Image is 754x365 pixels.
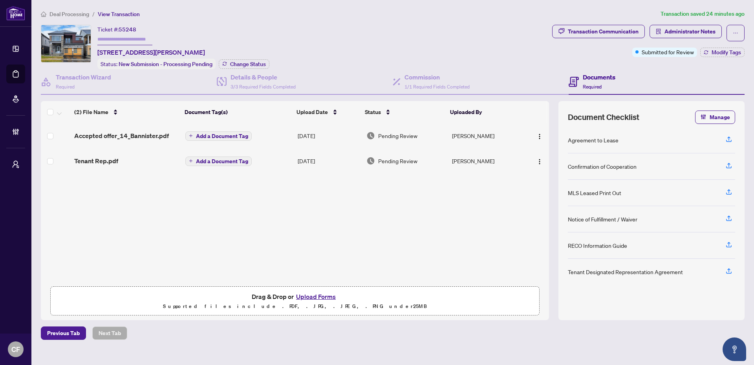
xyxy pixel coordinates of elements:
[56,84,75,90] span: Required
[700,48,745,57] button: Modify Tags
[74,131,169,140] span: Accepted offer_14_Bannister.pdf
[49,11,89,18] span: Deal Processing
[189,159,193,163] span: plus
[181,101,293,123] th: Document Tag(s)
[449,123,525,148] td: [PERSON_NAME]
[378,131,417,140] span: Pending Review
[41,11,46,17] span: home
[568,162,637,171] div: Confirmation of Cooperation
[196,133,248,139] span: Add a Document Tag
[252,291,338,302] span: Drag & Drop or
[664,25,716,38] span: Administrator Notes
[51,287,539,316] span: Drag & Drop orUpload FormsSupported files include .PDF, .JPG, .JPEG, .PNG under25MB
[583,72,615,82] h4: Documents
[362,101,447,123] th: Status
[185,131,252,141] button: Add a Document Tag
[74,108,108,116] span: (2) File Name
[11,344,20,355] span: CF
[196,159,248,164] span: Add a Document Tag
[293,101,362,123] th: Upload Date
[41,25,91,62] img: IMG-S12353460_1.jpg
[536,159,543,165] img: Logo
[449,148,525,173] td: [PERSON_NAME]
[97,59,216,69] div: Status:
[712,50,741,55] span: Modify Tags
[56,72,111,82] h4: Transaction Wizard
[378,157,417,165] span: Pending Review
[55,302,534,311] p: Supported files include .PDF, .JPG, .JPEG, .PNG under 25 MB
[366,131,375,140] img: Document Status
[568,215,637,223] div: Notice of Fulfillment / Waiver
[92,9,95,18] li: /
[723,337,746,361] button: Open asap
[366,157,375,165] img: Document Status
[533,129,546,142] button: Logo
[447,101,522,123] th: Uploaded By
[661,9,745,18] article: Transaction saved 24 minutes ago
[47,327,80,339] span: Previous Tab
[568,241,627,250] div: RECO Information Guide
[185,157,252,166] button: Add a Document Tag
[74,156,118,166] span: Tenant Rep.pdf
[568,267,683,276] div: Tenant Designated Representation Agreement
[695,111,735,124] button: Manage
[6,6,25,20] img: logo
[295,148,363,173] td: [DATE]
[733,30,738,36] span: ellipsis
[404,84,470,90] span: 1/1 Required Fields Completed
[568,188,621,197] div: MLS Leased Print Out
[12,160,20,168] span: user-switch
[583,84,602,90] span: Required
[533,155,546,167] button: Logo
[404,72,470,82] h4: Commission
[642,48,694,56] span: Submitted for Review
[230,61,266,67] span: Change Status
[185,131,252,141] button: Add a Document Tag
[294,291,338,302] button: Upload Forms
[119,26,136,33] span: 55248
[365,108,381,116] span: Status
[552,25,645,38] button: Transaction Communication
[568,25,639,38] div: Transaction Communication
[568,136,619,144] div: Agreement to Lease
[231,84,296,90] span: 3/3 Required Fields Completed
[97,48,205,57] span: [STREET_ADDRESS][PERSON_NAME]
[119,61,212,68] span: New Submission - Processing Pending
[231,72,296,82] h4: Details & People
[219,59,269,69] button: Change Status
[656,29,661,34] span: solution
[97,25,136,34] div: Ticket #:
[189,134,193,138] span: plus
[98,11,140,18] span: View Transaction
[296,108,328,116] span: Upload Date
[71,101,182,123] th: (2) File Name
[650,25,722,38] button: Administrator Notes
[536,133,543,140] img: Logo
[568,112,639,123] span: Document Checklist
[41,326,86,340] button: Previous Tab
[92,326,127,340] button: Next Tab
[295,123,363,148] td: [DATE]
[710,111,730,124] span: Manage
